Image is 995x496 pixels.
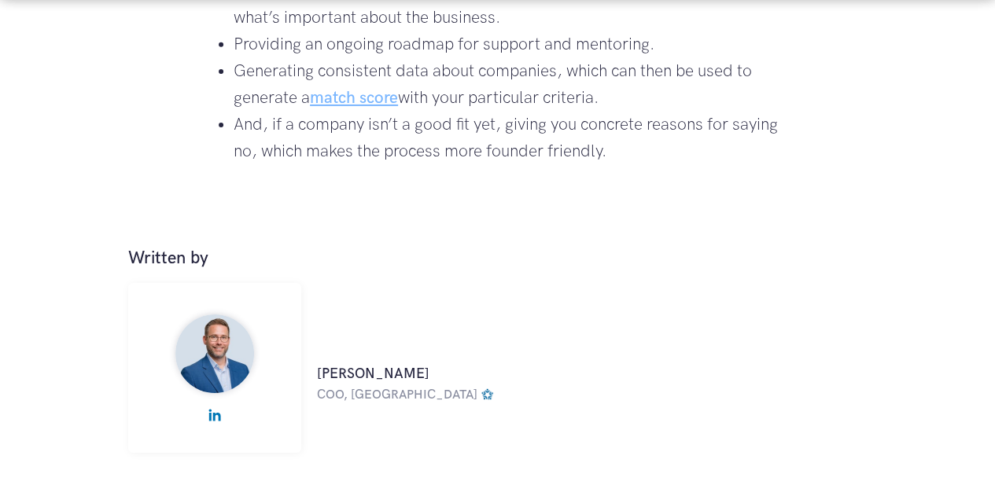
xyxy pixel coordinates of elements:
[310,88,398,108] a: match score
[481,388,493,400] img: Village Capital
[128,247,868,270] h3: Written by
[208,401,221,421] img: https://www.linkedin.com/in/peterlundquist/
[234,58,793,112] li: Generating consistent data about companies, which can then be used to generate a with your partic...
[317,388,477,402] h4: COO, [GEOGRAPHIC_DATA]
[202,173,793,200] p: ‍
[234,31,793,58] li: Providing an ongoing roadmap for support and mentoring.
[234,112,793,165] li: And, if a company isn’t a good fit yet, giving you concrete reasons for saying no, which makes th...
[317,362,868,386] h3: [PERSON_NAME]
